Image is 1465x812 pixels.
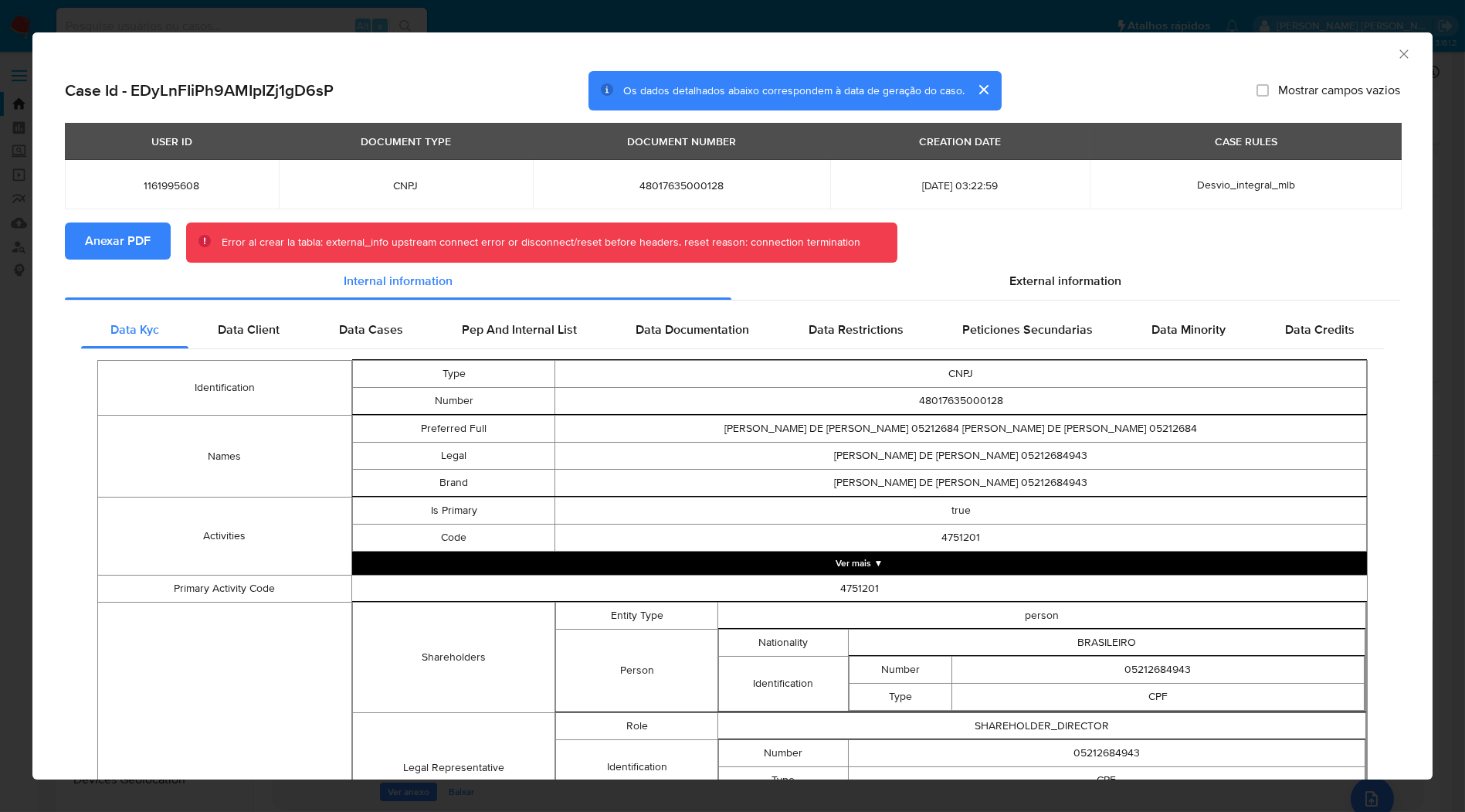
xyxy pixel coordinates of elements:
td: Activities [98,497,352,575]
td: Type [719,766,848,793]
span: Data Restrictions [809,321,904,338]
span: CNPJ [297,178,515,192]
td: Identification [719,656,848,711]
button: Expand array [352,552,1367,575]
td: Role [556,712,718,739]
td: Entity Type [556,602,718,629]
td: Number [719,739,848,766]
td: Preferred Full [352,415,555,442]
span: Data Minority [1151,321,1226,338]
div: closure-recommendation-modal [32,32,1433,780]
td: Identification [98,360,352,415]
td: Nationality [719,629,848,656]
button: Fechar a janela [1396,46,1410,60]
span: Data Kyc [110,321,159,338]
span: [DATE] 03:22:59 [849,178,1071,192]
input: Mostrar campos vazios [1256,84,1269,97]
td: 48017635000128 [555,387,1367,414]
div: USER ID [142,128,202,155]
span: Desvio_integral_mlb [1197,177,1295,192]
span: Internal information [344,272,453,290]
td: [PERSON_NAME] DE [PERSON_NAME] 05212684943 [555,469,1367,496]
span: Mostrar campos vazios [1278,83,1400,98]
div: Detailed info [65,263,1400,300]
td: Legal [352,442,555,469]
td: Type [352,360,555,387]
td: CPF [848,766,1365,793]
div: Error al crear la tabla: external_info upstream connect error or disconnect/reset before headers.... [222,235,860,250]
td: Is Primary [352,497,555,524]
td: Shareholders [352,602,555,712]
div: CASE RULES [1206,128,1287,155]
td: 4751201 [351,575,1367,602]
span: Anexar PDF [85,224,151,258]
div: CREATION DATE [910,128,1010,155]
span: Data Cases [339,321,403,338]
td: Names [98,415,352,497]
td: 4751201 [555,524,1367,551]
span: External information [1009,272,1121,290]
span: Peticiones Secundarias [962,321,1093,338]
span: Os dados detalhados abaixo correspondem à data de geração do caso. [623,83,965,98]
td: true [555,497,1367,524]
div: DOCUMENT TYPE [351,128,460,155]
td: BRASILEIRO [848,629,1365,656]
td: Number [849,656,952,683]
td: SHAREHOLDER_DIRECTOR [718,712,1366,739]
span: Data Credits [1285,321,1355,338]
td: Primary Activity Code [98,575,352,602]
td: [PERSON_NAME] DE [PERSON_NAME] 05212684 [PERSON_NAME] DE [PERSON_NAME] 05212684 [555,415,1367,442]
span: 1161995608 [83,178,260,192]
button: Anexar PDF [65,223,171,260]
h2: Case Id - EDyLnFIiPh9AMIpIZj1gD6sP [65,80,334,100]
td: 05212684943 [952,656,1365,683]
td: 05212684943 [848,739,1365,766]
td: Type [849,683,952,710]
div: Detailed internal info [81,311,1384,348]
span: 48017635000128 [551,178,812,192]
div: DOCUMENT NUMBER [618,128,745,155]
td: person [718,602,1366,629]
span: Pep And Internal List [462,321,577,338]
td: CNPJ [555,360,1367,387]
span: Data Documentation [636,321,749,338]
button: cerrar [965,71,1002,108]
td: [PERSON_NAME] DE [PERSON_NAME] 05212684943 [555,442,1367,469]
td: Code [352,524,555,551]
td: Identification [556,739,718,794]
td: CPF [952,683,1365,710]
span: Data Client [218,321,280,338]
td: Number [352,387,555,414]
td: Brand [352,469,555,496]
td: Person [556,629,718,712]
